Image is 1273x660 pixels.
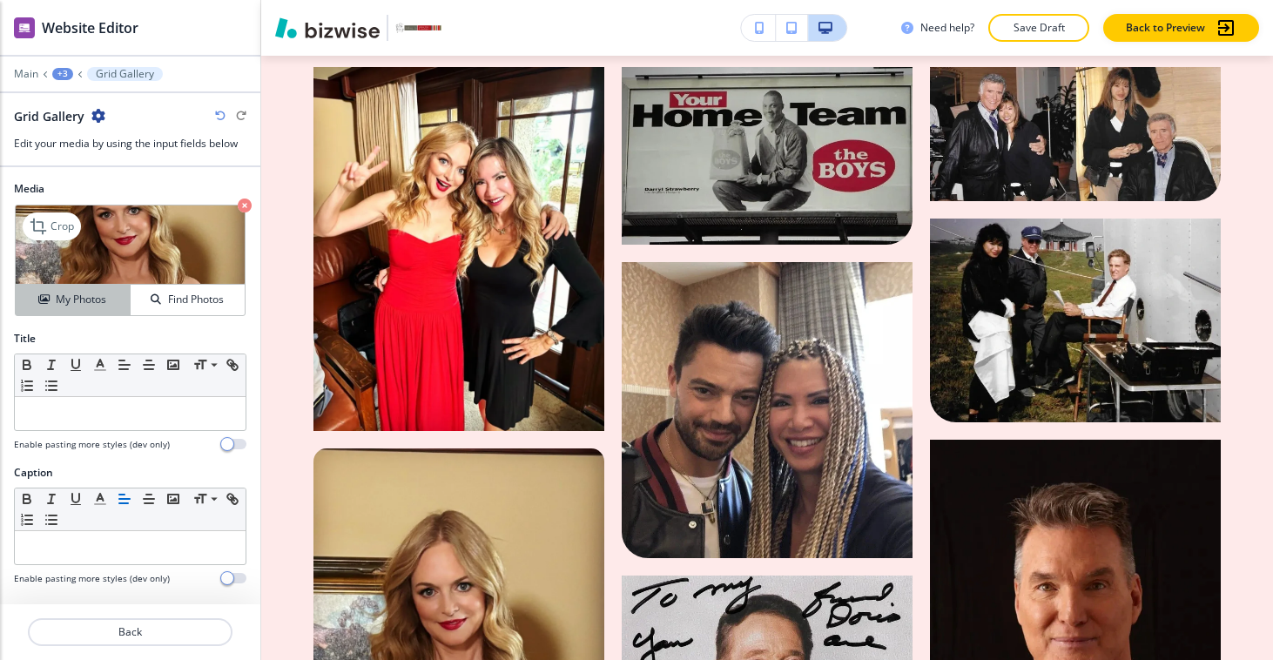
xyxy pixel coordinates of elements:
[1011,20,1067,36] p: Save Draft
[14,331,36,347] h2: Title
[14,465,53,481] h2: Caption
[275,17,380,38] img: Bizwise Logo
[16,285,131,315] button: My Photos
[51,219,74,234] p: Crop
[14,181,246,197] h2: Media
[56,292,106,307] h4: My Photos
[920,20,974,36] h3: Need help?
[14,107,84,125] h2: Grid Gallery
[30,624,231,640] p: Back
[1126,20,1205,36] p: Back to Preview
[23,212,81,240] div: Crop
[14,17,35,38] img: editor icon
[87,67,163,81] button: Grid Gallery
[28,618,232,646] button: Back
[42,17,138,38] h2: Website Editor
[14,438,170,451] h4: Enable pasting more styles (dev only)
[131,285,245,315] button: Find Photos
[14,572,170,585] h4: Enable pasting more styles (dev only)
[52,68,73,80] button: +3
[14,136,246,152] h3: Edit your media by using the input fields below
[14,68,38,80] button: Main
[988,14,1089,42] button: Save Draft
[96,68,154,80] p: Grid Gallery
[395,23,442,32] img: Your Logo
[168,292,224,307] h4: Find Photos
[1103,14,1259,42] button: Back to Preview
[14,204,246,317] div: CropMy PhotosFind Photos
